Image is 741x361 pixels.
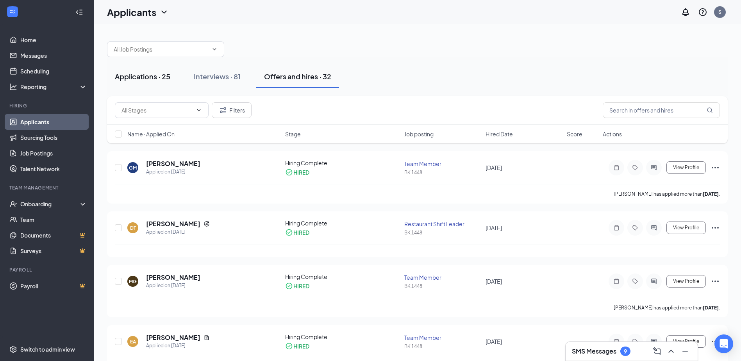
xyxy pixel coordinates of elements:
div: Onboarding [20,200,80,208]
div: Offers and hires · 32 [264,71,331,81]
svg: MagnifyingGlass [707,107,713,113]
input: All Stages [121,106,193,114]
div: Applied on [DATE] [146,342,210,350]
input: Search in offers and hires [603,102,720,118]
svg: Document [204,334,210,341]
svg: QuestionInfo [698,7,707,17]
div: HIRED [293,342,309,350]
div: BK 1448 [404,229,481,236]
div: 9 [624,348,627,355]
div: BK 1448 [404,169,481,176]
span: Hired Date [486,130,513,138]
a: Job Postings [20,145,87,161]
div: Restaurant Shift Leader [404,220,481,228]
svg: ActiveChat [649,164,659,171]
span: Actions [603,130,622,138]
div: Team Management [9,184,86,191]
svg: UserCheck [9,200,17,208]
svg: ActiveChat [649,278,659,284]
svg: ChevronDown [159,7,169,17]
svg: Tag [630,278,640,284]
div: Reporting [20,83,87,91]
span: View Profile [673,339,699,344]
svg: Settings [9,345,17,353]
div: Switch to admin view [20,345,75,353]
svg: Note [612,278,621,284]
a: SurveysCrown [20,243,87,259]
div: Hiring [9,102,86,109]
svg: Reapply [204,221,210,227]
div: EA [130,338,136,345]
b: [DATE] [703,305,719,311]
svg: Tag [630,338,640,345]
div: Applications · 25 [115,71,170,81]
span: View Profile [673,279,699,284]
span: Stage [285,130,301,138]
svg: Ellipses [711,223,720,232]
a: PayrollCrown [20,278,87,294]
h1: Applicants [107,5,156,19]
svg: CheckmarkCircle [285,229,293,236]
p: [PERSON_NAME] has applied more than . [614,191,720,197]
a: Applicants [20,114,87,130]
button: Minimize [679,345,691,357]
div: Open Intercom Messenger [714,334,733,353]
p: [PERSON_NAME] has applied more than . [614,304,720,311]
h5: [PERSON_NAME] [146,273,200,282]
svg: Ellipses [711,163,720,172]
span: [DATE] [486,338,502,345]
div: Applied on [DATE] [146,228,210,236]
svg: Filter [218,105,228,115]
div: HIRED [293,229,309,236]
svg: Ellipses [711,337,720,346]
h5: [PERSON_NAME] [146,333,200,342]
div: DT [130,225,136,231]
svg: ActiveChat [649,338,659,345]
svg: CheckmarkCircle [285,282,293,290]
a: Scheduling [20,63,87,79]
div: Team Member [404,334,481,341]
b: [DATE] [703,191,719,197]
div: Team Member [404,273,481,281]
div: Hiring Complete [285,159,400,167]
svg: Ellipses [711,277,720,286]
svg: ComposeMessage [652,347,662,356]
div: Hiring Complete [285,219,400,227]
svg: Collapse [75,8,83,16]
a: Sourcing Tools [20,130,87,145]
button: View Profile [666,161,706,174]
button: ComposeMessage [651,345,663,357]
span: [DATE] [486,278,502,285]
h3: SMS Messages [572,347,616,356]
svg: Analysis [9,83,17,91]
a: Talent Network [20,161,87,177]
svg: Note [612,338,621,345]
div: Applied on [DATE] [146,168,200,176]
button: View Profile [666,222,706,234]
div: MG [129,278,137,285]
h5: [PERSON_NAME] [146,159,200,168]
div: Team Member [404,160,481,168]
span: [DATE] [486,164,502,171]
div: BK 1448 [404,283,481,290]
div: HIRED [293,282,309,290]
button: View Profile [666,335,706,348]
span: Job posting [404,130,434,138]
svg: Minimize [680,347,690,356]
div: HIRED [293,168,309,176]
span: View Profile [673,165,699,170]
svg: ChevronUp [666,347,676,356]
svg: Note [612,225,621,231]
div: S [718,9,721,15]
span: [DATE] [486,224,502,231]
div: Interviews · 81 [194,71,241,81]
div: GM [129,164,137,171]
svg: Notifications [681,7,690,17]
button: Filter Filters [212,102,252,118]
span: Name · Applied On [127,130,175,138]
svg: ChevronDown [196,107,202,113]
svg: Note [612,164,621,171]
h5: [PERSON_NAME] [146,220,200,228]
a: Team [20,212,87,227]
svg: Tag [630,225,640,231]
